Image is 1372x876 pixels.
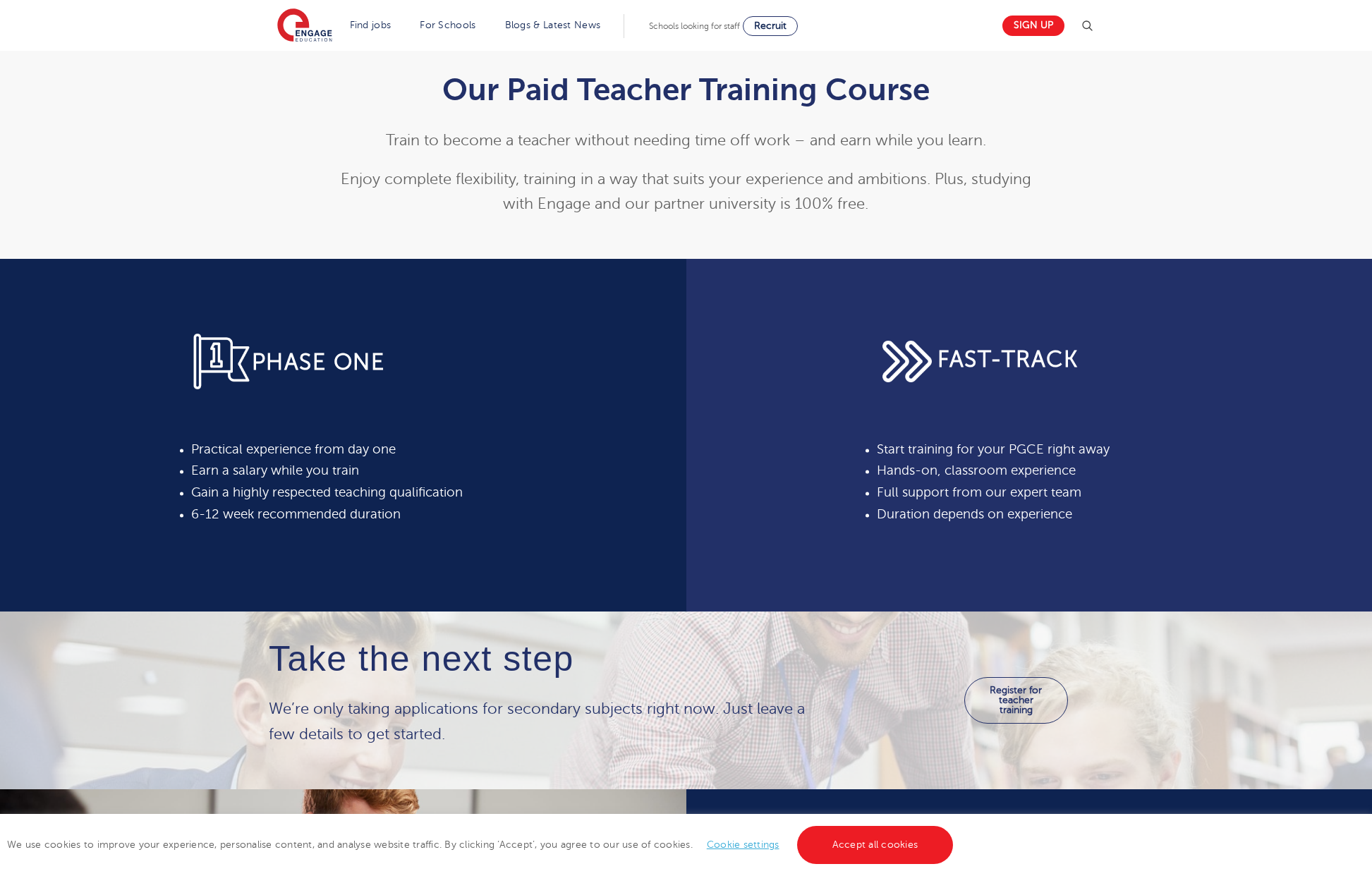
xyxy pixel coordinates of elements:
[340,72,1032,107] h1: Our Paid Teacher Training Course
[269,640,827,679] h4: Take the next step
[252,351,385,375] span: PHASE ONE
[649,21,740,31] span: Schools looking for staff
[743,16,798,36] a: Recruit
[277,8,332,44] img: Engage Education
[1002,16,1064,36] a: Sign up
[420,20,475,30] a: For Schools
[754,20,787,31] span: Recruit
[191,485,463,499] span: Gain a highly respected teaching qualification
[877,507,1072,521] span: Duration depends on experience
[350,20,391,30] a: Find jobs
[269,696,827,747] p: We’re only taking applications for secondary subjects right now. Just leave a few details to get ...
[707,839,779,850] a: Cookie settings
[877,442,1110,456] span: Start training for your PGCE right away
[797,826,954,864] a: Accept all cookies
[191,442,396,456] span: Practical experience from day one
[7,839,957,850] span: We use cookies to improve your experience, personalise content, and analyse website traffic. By c...
[964,677,1068,724] a: Register for teacher training
[191,507,401,521] span: 6-12 week recommended duration
[191,464,359,478] span: Earn a salary while you train
[877,485,1081,499] span: Full support from our expert team
[386,132,986,149] span: Train to become a teacher without needing time off work – and earn while you learn.
[877,464,1076,478] span: Hands-on, classroom experience
[341,171,1031,212] span: Enjoy complete flexibility, training in a way that suits your experience and ambitions. Plus, stu...
[937,348,1078,372] span: FAST-TRACK
[505,20,601,30] a: Blogs & Latest News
